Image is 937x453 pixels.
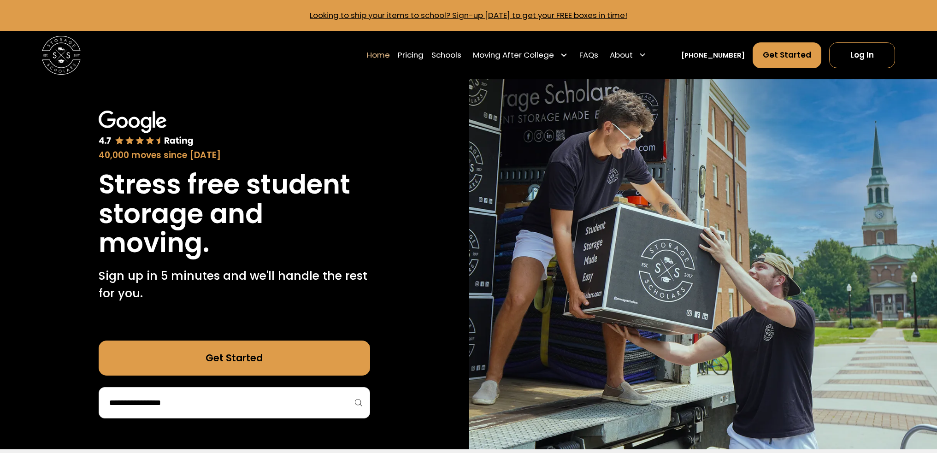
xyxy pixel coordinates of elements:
a: Looking to ship your items to school? Sign-up [DATE] to get your FREE boxes in time! [310,10,627,21]
a: Home [367,41,390,69]
div: 40,000 moves since [DATE] [99,149,370,162]
p: Sign up in 5 minutes and we'll handle the rest for you. [99,267,370,302]
a: [PHONE_NUMBER] [681,50,745,60]
h1: Stress free student storage and moving. [99,170,370,258]
a: Schools [431,41,461,69]
div: Moving After College [473,49,554,61]
div: About [610,49,633,61]
div: About [606,41,650,69]
a: Get Started [753,42,821,69]
img: Storage Scholars main logo [42,36,81,75]
a: Pricing [398,41,424,69]
div: Moving After College [469,41,572,69]
a: Log In [829,42,895,69]
a: FAQs [579,41,598,69]
img: Google 4.7 star rating [99,111,194,147]
a: Get Started [99,341,370,376]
